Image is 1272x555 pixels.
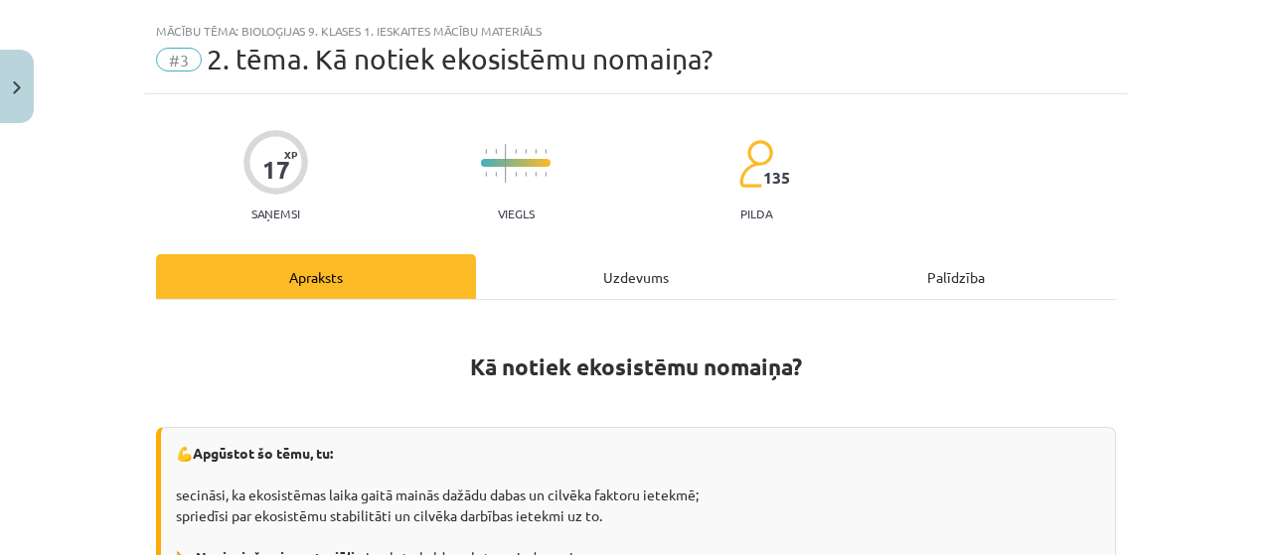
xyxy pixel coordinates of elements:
[156,254,476,299] div: Apraksts
[525,172,527,177] img: icon-short-line-57e1e144782c952c97e751825c79c345078a6d821885a25fce030b3d8c18986b.svg
[535,172,537,177] img: icon-short-line-57e1e144782c952c97e751825c79c345078a6d821885a25fce030b3d8c18986b.svg
[193,444,333,462] strong: Apgūstot šo tēmu, tu:
[284,149,297,160] span: XP
[498,207,535,220] p: Viegls
[525,149,527,154] img: icon-short-line-57e1e144782c952c97e751825c79c345078a6d821885a25fce030b3d8c18986b.svg
[13,81,21,94] img: icon-close-lesson-0947bae3869378f0d4975bcd49f059093ad1ed9edebbc8119c70593378902aed.svg
[156,24,1116,38] div: Mācību tēma: Bioloģijas 9. klases 1. ieskaites mācību materiāls
[495,149,497,154] img: icon-short-line-57e1e144782c952c97e751825c79c345078a6d821885a25fce030b3d8c18986b.svg
[485,149,487,154] img: icon-short-line-57e1e144782c952c97e751825c79c345078a6d821885a25fce030b3d8c18986b.svg
[796,254,1116,299] div: Palīdzība
[515,172,517,177] img: icon-short-line-57e1e144782c952c97e751825c79c345078a6d821885a25fce030b3d8c18986b.svg
[495,172,497,177] img: icon-short-line-57e1e144782c952c97e751825c79c345078a6d821885a25fce030b3d8c18986b.svg
[545,149,547,154] img: icon-short-line-57e1e144782c952c97e751825c79c345078a6d821885a25fce030b3d8c18986b.svg
[738,139,773,189] img: students-c634bb4e5e11cddfef0936a35e636f08e4e9abd3cc4e673bd6f9a4125e45ecb1.svg
[545,172,547,177] img: icon-short-line-57e1e144782c952c97e751825c79c345078a6d821885a25fce030b3d8c18986b.svg
[207,43,713,75] span: 2. tēma. Kā notiek ekosistēmu nomaiņa?
[485,172,487,177] img: icon-short-line-57e1e144782c952c97e751825c79c345078a6d821885a25fce030b3d8c18986b.svg
[262,156,290,184] div: 17
[243,207,308,220] p: Saņemsi
[505,144,507,183] img: icon-long-line-d9ea69661e0d244f92f715978eff75569469978d946b2353a9bb055b3ed8787d.svg
[740,207,772,220] p: pilda
[476,254,796,299] div: Uzdevums
[535,149,537,154] img: icon-short-line-57e1e144782c952c97e751825c79c345078a6d821885a25fce030b3d8c18986b.svg
[156,48,202,71] span: #3
[763,169,790,187] span: 135
[470,352,802,381] strong: Kā notiek ekosistēmu nomaiņa?
[515,149,517,154] img: icon-short-line-57e1e144782c952c97e751825c79c345078a6d821885a25fce030b3d8c18986b.svg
